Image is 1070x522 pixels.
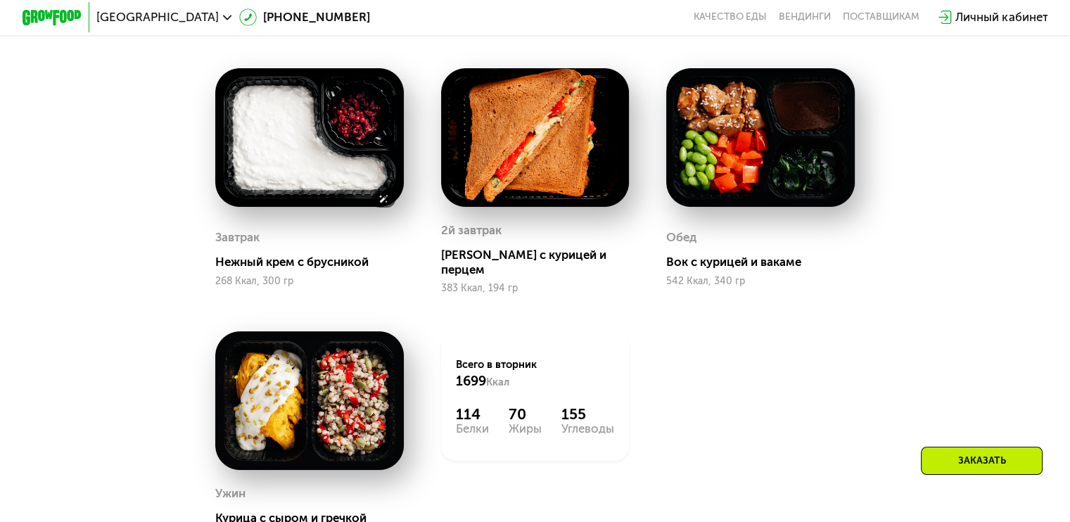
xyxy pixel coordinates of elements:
div: 70 [509,405,542,423]
span: 1699 [456,373,486,389]
div: Жиры [509,423,542,435]
div: Всего в вторник [456,357,614,390]
div: 2й завтрак [441,219,502,242]
div: поставщикам [843,11,919,23]
a: Вендинги [779,11,831,23]
span: Ккал [486,376,509,388]
div: 155 [561,405,614,423]
div: Завтрак [215,227,260,249]
div: 542 Ккал, 340 гр [666,276,855,287]
div: Углеводы [561,423,614,435]
div: [PERSON_NAME] с курицей и перцем [441,248,641,277]
div: 383 Ккал, 194 гр [441,283,630,294]
div: Нежный крем с брусникой [215,255,415,269]
div: 114 [456,405,489,423]
div: Белки [456,423,489,435]
div: Ужин [215,483,246,505]
div: Обед [666,227,696,249]
a: [PHONE_NUMBER] [239,8,370,26]
div: Вок с курицей и вакаме [666,255,866,269]
div: Личный кабинет [955,8,1047,26]
div: 268 Ккал, 300 гр [215,276,404,287]
div: Заказать [921,447,1043,475]
a: Качество еды [694,11,767,23]
span: [GEOGRAPHIC_DATA] [96,11,219,23]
